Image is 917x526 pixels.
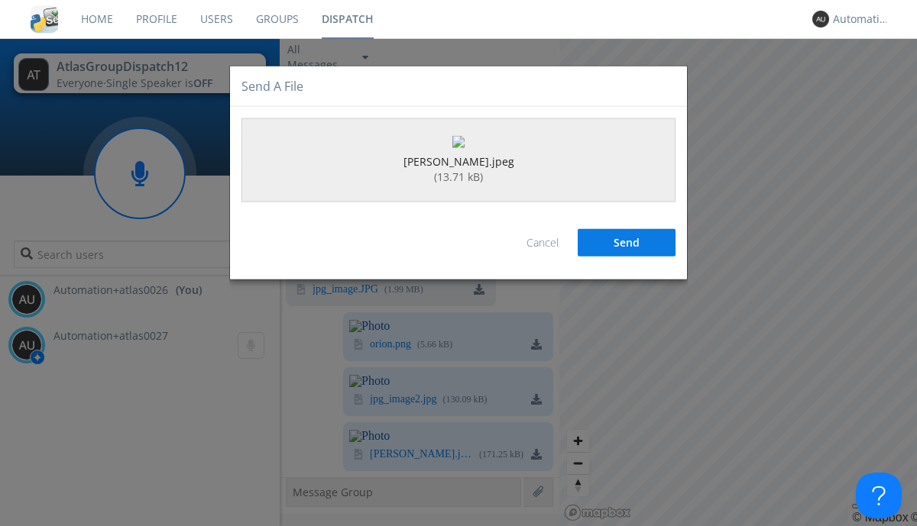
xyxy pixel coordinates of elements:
[31,5,58,33] img: cddb5a64eb264b2086981ab96f4c1ba7
[434,169,483,185] div: ( 13.71 kB )
[833,11,890,27] div: Automation+atlas0026
[241,77,303,95] h4: Send a file
[812,11,829,27] img: 373638.png
[452,136,465,148] img: 7ddc8830-440a-41b7-9abd-06e14203100c
[527,235,559,250] a: Cancel
[578,229,676,257] button: Send
[403,154,514,169] div: [PERSON_NAME].jpeg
